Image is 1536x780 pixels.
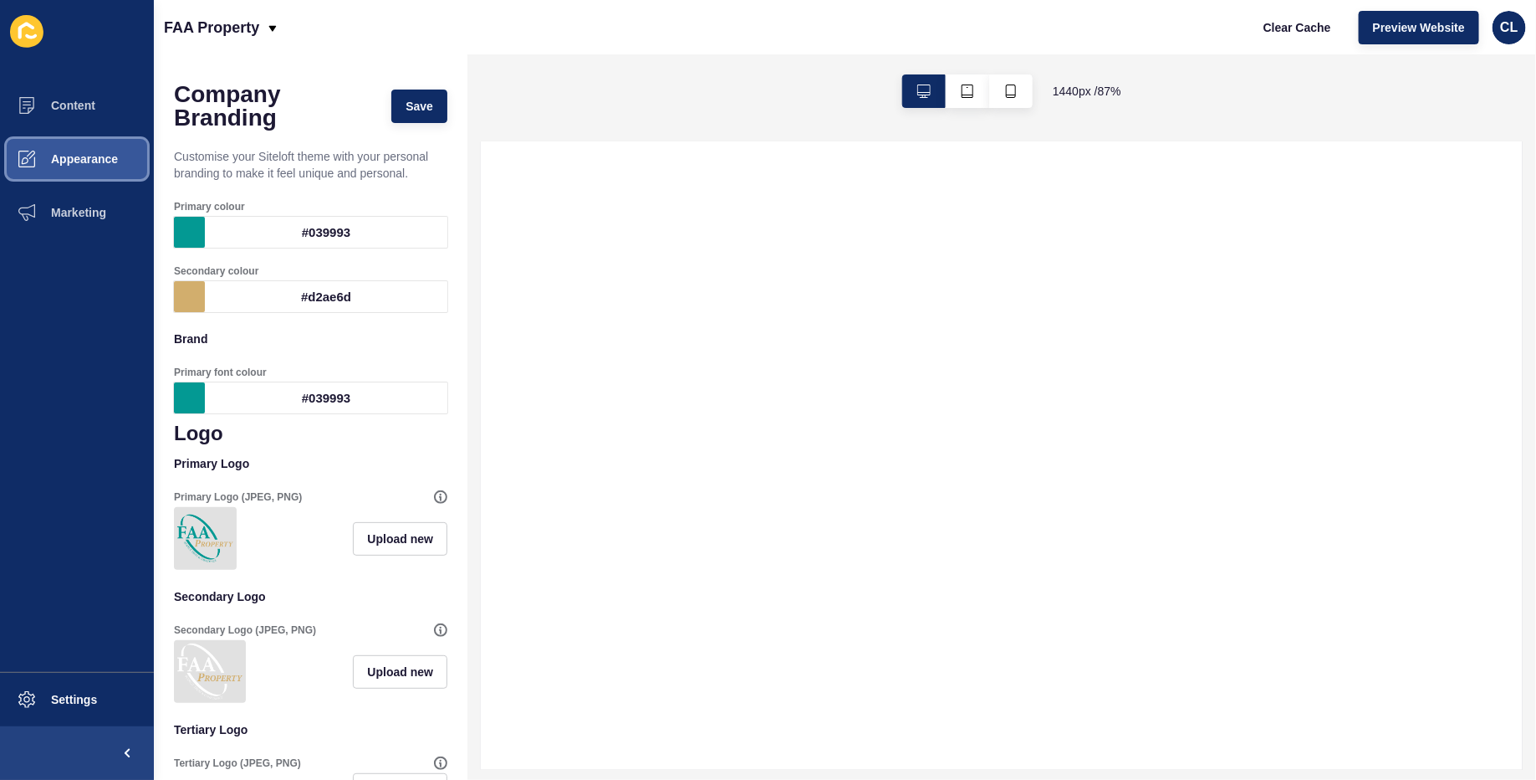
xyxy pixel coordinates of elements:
h1: Company Branding [174,83,375,130]
p: Customise your Siteloft theme with your personal branding to make it feel unique and personal. [174,138,447,192]
p: Secondary Logo [174,578,447,615]
img: 0ab9e3475c9d9b917c53aa7891e23b4d.png [177,644,242,700]
label: Tertiary Logo (JPEG, PNG) [174,757,301,770]
span: CL [1500,19,1518,36]
h1: Logo [174,422,447,445]
div: #d2ae6d [205,281,447,312]
span: Upload new [367,531,433,547]
img: c477805ab5ae57f2fda7e1e83e368bf3.png [177,511,233,567]
p: FAA Property [164,7,259,49]
label: Primary colour [174,200,245,213]
span: Save [406,98,433,115]
button: Clear Cache [1249,11,1345,44]
label: Secondary colour [174,264,258,278]
label: Primary font colour [174,366,267,379]
p: Primary Logo [174,445,447,482]
button: Upload new [353,655,447,689]
div: #039993 [205,217,447,248]
button: Save [391,90,447,123]
button: Preview Website [1359,11,1479,44]
span: Upload new [367,664,433,680]
p: Brand [174,321,447,357]
p: Tertiary Logo [174,711,447,748]
label: Secondary Logo (JPEG, PNG) [174,623,316,637]
span: 1440 px / 87 % [1053,83,1121,100]
span: Clear Cache [1263,19,1331,36]
div: #039993 [205,382,447,413]
button: Upload new [353,522,447,556]
label: Primary Logo (JPEG, PNG) [174,490,302,504]
span: Preview Website [1373,19,1465,36]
